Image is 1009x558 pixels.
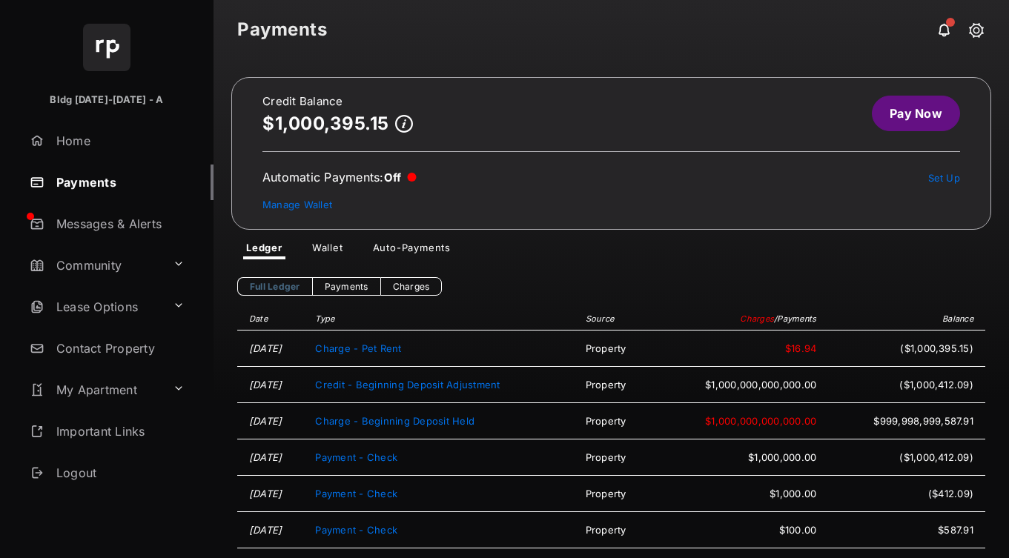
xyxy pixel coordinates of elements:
h2: Credit Balance [262,96,413,107]
td: Property [578,476,653,512]
span: $1,000,000.00 [661,451,816,463]
td: Property [578,367,653,403]
span: $1,000,000,000,000.00 [661,415,816,427]
td: Property [578,403,653,439]
strong: Payments [237,21,327,39]
a: Important Links [24,413,191,449]
a: Full Ledger [237,277,312,296]
th: Source [578,308,653,331]
span: Payment - Check [315,451,397,463]
a: Manage Wallet [262,199,332,210]
div: Automatic Payments : [262,170,417,185]
span: Charge - Pet Rent [315,342,401,354]
a: Contact Property [24,331,214,366]
a: Ledger [234,242,294,259]
td: $999,998,999,587.91 [824,403,985,439]
a: Payments [24,165,214,200]
span: Credit - Beginning Deposit Adjustment [315,379,500,391]
a: Home [24,123,214,159]
th: Type [308,308,578,331]
span: Charges [740,313,774,324]
a: Messages & Alerts [24,206,214,242]
span: $100.00 [661,524,816,536]
a: Set Up [928,172,961,184]
a: Community [24,248,167,283]
time: [DATE] [249,342,282,354]
img: svg+xml;base64,PHN2ZyB4bWxucz0iaHR0cDovL3d3dy53My5vcmcvMjAwMC9zdmciIHdpZHRoPSI2NCIgaGVpZ2h0PSI2NC... [83,24,130,71]
span: $1,000.00 [661,488,816,499]
a: My Apartment [24,372,167,408]
span: Charge - Beginning Deposit Held [315,415,474,427]
td: ($1,000,395.15) [824,331,985,367]
a: Charges [380,277,443,296]
a: Wallet [300,242,355,259]
a: Lease Options [24,289,167,325]
a: Logout [24,455,214,491]
p: Bldg [DATE]-[DATE] - A [50,93,163,107]
th: Date [237,308,308,331]
td: ($1,000,412.09) [824,439,985,476]
td: $587.91 [824,512,985,548]
time: [DATE] [249,524,282,536]
span: / Payments [774,313,816,324]
p: $1,000,395.15 [262,113,389,133]
time: [DATE] [249,415,282,427]
a: Payments [312,277,380,296]
span: Payment - Check [315,488,397,499]
time: [DATE] [249,379,282,391]
span: $16.94 [661,342,816,354]
td: Property [578,331,653,367]
td: Property [578,439,653,476]
th: Balance [824,308,985,331]
time: [DATE] [249,488,282,499]
a: Auto-Payments [361,242,463,259]
span: Payment - Check [315,524,397,536]
td: Property [578,512,653,548]
td: ($1,000,412.09) [824,367,985,403]
time: [DATE] [249,451,282,463]
td: ($412.09) [824,476,985,512]
span: $1,000,000,000,000.00 [661,379,816,391]
span: Off [384,170,402,185]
